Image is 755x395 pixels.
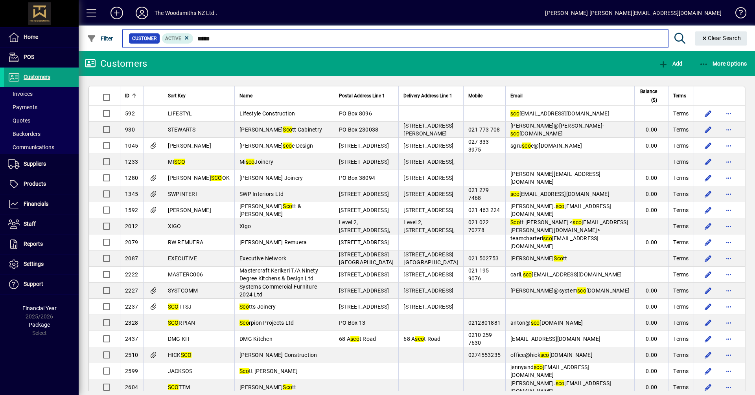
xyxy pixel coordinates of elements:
[4,254,79,274] a: Settings
[239,368,249,374] em: Sco
[403,336,440,342] span: 68 A t Road
[722,252,735,265] button: More options
[4,141,79,154] a: Communications
[168,320,195,326] span: RPIAN
[510,352,593,358] span: office@hick [DOMAIN_NAME]
[239,320,249,326] em: Sco
[673,222,689,230] span: Terms
[165,36,181,41] span: Active
[283,143,292,149] em: sco
[403,143,453,149] span: [STREET_ADDRESS]
[22,305,57,311] span: Financial Year
[510,191,519,197] em: sco
[634,234,668,251] td: 0.00
[510,130,519,137] em: sco
[4,87,79,101] a: Invoices
[510,123,604,137] span: [PERSON_NAME]@[PERSON_NAME]- [DOMAIN_NAME]
[701,35,741,41] span: Clear Search
[24,161,46,167] span: Suppliers
[239,91,252,100] span: Name
[702,172,714,184] button: Edit
[129,6,155,20] button: Profile
[510,143,582,149] span: sgru e@[DOMAIN_NAME]
[510,364,589,378] span: jennyand [EMAIL_ADDRESS][DOMAIN_NAME]
[125,126,135,133] span: 930
[673,174,689,182] span: Terms
[634,363,668,379] td: 0.00
[4,274,79,294] a: Support
[634,283,668,299] td: 0.00
[722,172,735,184] button: More options
[85,31,115,46] button: Filter
[702,252,714,265] button: Edit
[729,2,745,27] a: Knowledge Base
[722,155,735,168] button: More options
[634,315,668,331] td: 0.00
[403,191,453,197] span: [STREET_ADDRESS]
[722,236,735,249] button: More options
[510,380,611,394] span: [PERSON_NAME]. [EMAIL_ADDRESS][DOMAIN_NAME]
[657,57,684,71] button: Add
[24,221,36,227] span: Staff
[125,110,135,117] span: 592
[534,364,543,370] em: sco
[239,320,294,326] span: rpion Projects Ltd
[8,117,30,124] span: Quotes
[174,159,185,165] em: SCO
[722,220,735,232] button: More options
[702,316,714,329] button: Edit
[339,251,394,265] span: [STREET_ADDRESS][GEOGRAPHIC_DATA]
[4,114,79,127] a: Quotes
[125,336,138,342] span: 2437
[673,190,689,198] span: Terms
[673,335,689,343] span: Terms
[239,143,313,149] span: [PERSON_NAME] e Design
[168,223,181,229] span: XIGO
[125,352,138,358] span: 2510
[168,239,204,245] span: RW REMUERA
[24,181,46,187] span: Products
[722,349,735,361] button: More options
[673,383,689,391] span: Terms
[4,194,79,214] a: Financials
[659,60,682,67] span: Add
[168,336,190,342] span: DMG KIT
[634,299,668,315] td: 0.00
[339,159,389,165] span: [STREET_ADDRESS]
[155,7,217,19] div: The Woodsmiths NZ Ltd .
[702,188,714,200] button: Edit
[702,381,714,393] button: Edit
[702,123,714,136] button: Edit
[239,384,296,390] span: [PERSON_NAME] tt
[722,268,735,281] button: More options
[168,384,179,390] em: SCO
[702,365,714,377] button: Edit
[283,384,292,390] em: Sco
[168,304,179,310] em: SCO
[239,267,318,282] span: Mastercraft Kerikeri T/A Ninety Degree Kitchens & Design Ltd
[239,223,251,229] span: Xigo
[510,203,611,217] span: [PERSON_NAME]. [EMAIL_ADDRESS][DOMAIN_NAME]
[468,139,489,153] span: 027 333 3975
[4,154,79,174] a: Suppliers
[702,220,714,232] button: Edit
[168,384,190,390] span: TTM
[554,255,563,262] em: Sco
[510,255,567,262] span: [PERSON_NAME] tt
[639,87,657,104] span: Balance ($)
[211,175,222,181] em: SCO
[239,352,317,358] span: [PERSON_NAME] Construction
[510,171,600,185] span: [PERSON_NAME][EMAIL_ADDRESS][DOMAIN_NAME]
[403,271,453,278] span: [STREET_ADDRESS]
[510,110,610,117] span: [EMAIL_ADDRESS][DOMAIN_NAME]
[702,349,714,361] button: Edit
[577,287,586,294] em: sco
[246,159,255,165] em: sco
[125,304,138,310] span: 2237
[510,336,600,342] span: [EMAIL_ADDRESS][DOMAIN_NAME]
[168,352,192,358] span: HICK
[168,304,192,310] span: TTSJ
[573,219,582,225] em: sco
[168,287,198,294] span: SYSTCOMM
[162,33,193,44] mat-chip: Activation Status: Active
